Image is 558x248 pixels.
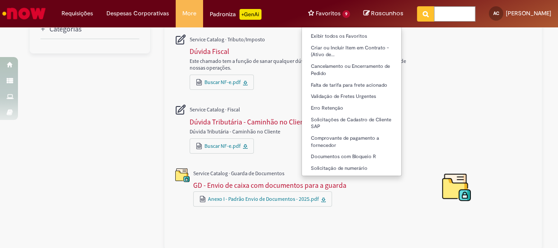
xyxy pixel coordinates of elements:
[371,9,403,18] span: Rascunhos
[493,10,499,16] span: AC
[182,9,196,18] span: More
[506,9,551,17] span: [PERSON_NAME]
[302,133,401,150] a: Comprovante de pagamento a fornecedor
[302,164,401,173] a: Solicitação de numerário
[239,9,261,20] p: +GenAi
[106,9,169,18] span: Despesas Corporativas
[302,152,401,162] a: Documentos com Bloqueio R
[1,4,47,22] img: ServiceNow
[302,103,401,113] a: Erro Retenção
[417,6,434,22] button: Pesquisar
[302,115,401,132] a: Solicitações de Cadastro de Cliente SAP
[302,43,401,60] a: Criar ou Incluir Item em Contrato - (Ativo de…
[342,10,350,18] span: 9
[316,9,341,18] span: Favoritos
[302,31,401,41] a: Exibir todos os Favoritos
[62,9,93,18] span: Requisições
[302,92,401,102] a: Validação de Fretes Urgentes
[210,9,261,20] div: Padroniza
[301,27,402,176] ul: Favoritos
[363,9,403,18] a: Rascunhos
[302,62,401,78] a: Cancelamento ou Encerramento de Pedido
[302,80,401,90] a: Falta de tarifa para frete acionado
